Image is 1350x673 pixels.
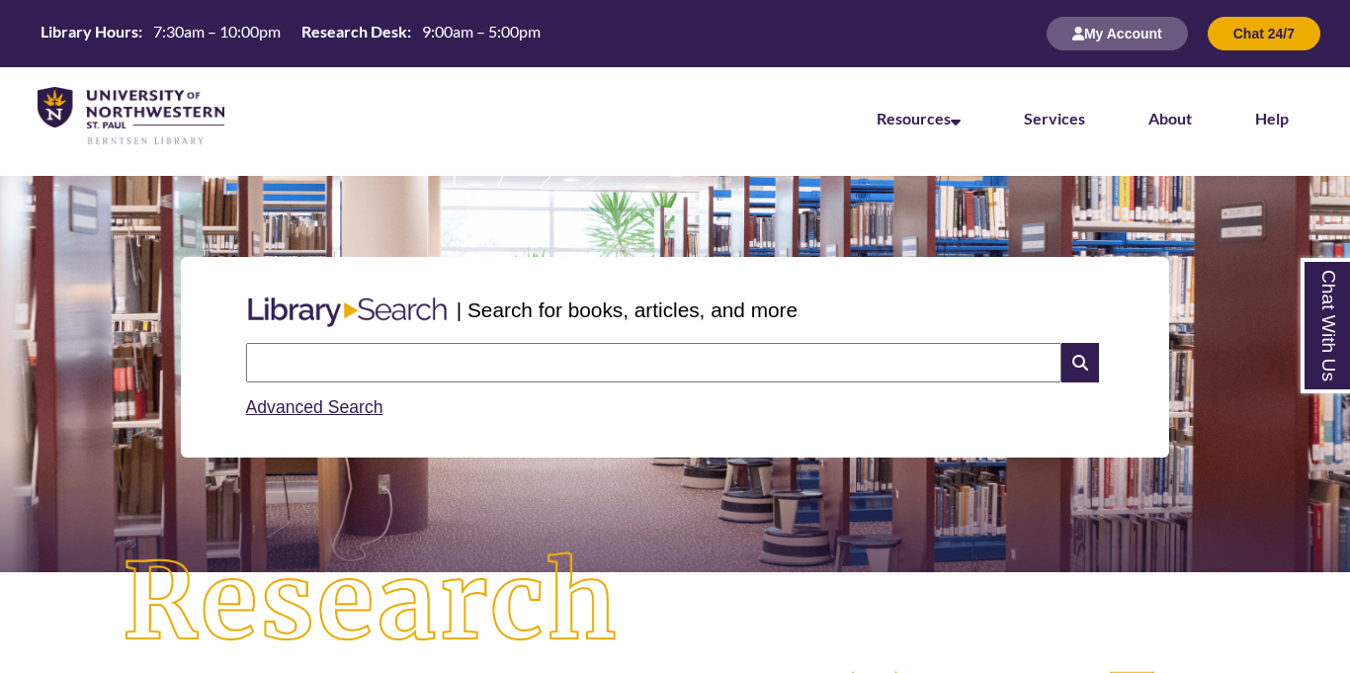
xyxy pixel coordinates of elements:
a: My Account [1047,25,1188,42]
a: Services [1024,109,1085,127]
img: Libary Search [238,290,457,335]
button: My Account [1047,17,1188,50]
span: 9:00am – 5:00pm [422,22,541,41]
a: About [1148,109,1192,127]
p: | Search for books, articles, and more [457,294,798,325]
img: UNWSP Library Logo [38,87,224,146]
a: Resources [877,109,961,127]
a: Hours Today [33,21,548,47]
th: Library Hours: [33,21,145,42]
a: Help [1255,109,1289,127]
a: Advanced Search [246,397,383,417]
span: 7:30am – 10:00pm [153,22,281,41]
a: Chat 24/7 [1208,25,1320,42]
th: Research Desk: [294,21,414,42]
button: Chat 24/7 [1208,17,1320,50]
table: Hours Today [33,21,548,45]
i: Search [1061,343,1099,382]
